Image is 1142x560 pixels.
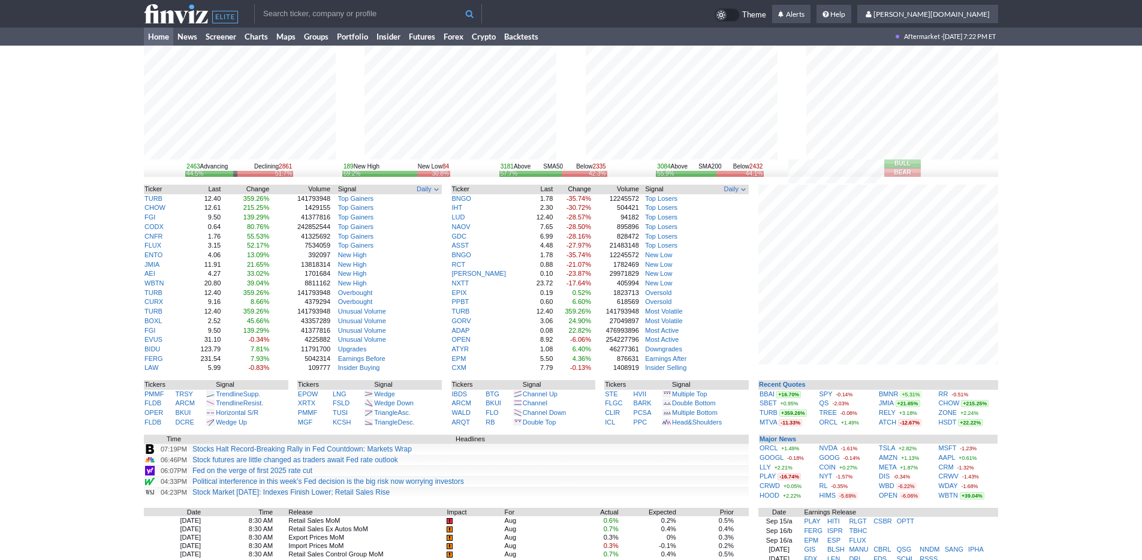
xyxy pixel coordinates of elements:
[173,28,201,46] a: News
[272,28,300,46] a: Maps
[645,279,672,287] a: New Low
[186,162,228,171] div: Advancing
[943,28,996,46] span: [DATE] 7:22 PM ET
[343,162,379,171] div: New High
[270,232,331,242] td: 41325692
[243,195,269,202] span: 359.26%
[749,163,763,170] span: 2432
[760,390,775,398] a: BBAI
[634,390,646,398] a: HVII
[192,477,464,486] a: Political interference in this week’s Fed decision is the big risk now worrying investors
[645,298,671,305] a: Oversold
[144,195,162,202] a: TURB
[816,5,851,24] a: Help
[216,390,260,398] a: TrendlineSupp.
[645,204,677,211] a: Top Losers
[275,171,292,176] div: 51.7%
[939,390,948,398] a: RR
[500,28,543,46] a: Backtests
[819,492,836,499] a: HIMS
[939,472,959,480] a: CRWV
[183,232,222,242] td: 1.76
[333,419,351,426] a: KCSH
[873,10,990,19] span: [PERSON_NAME][DOMAIN_NAME]
[501,162,531,171] div: Above
[529,203,553,213] td: 2.30
[760,435,796,442] a: Major News
[897,546,911,553] a: QSG
[897,517,914,525] a: OPTT
[879,444,895,451] a: TSLA
[216,409,258,416] a: Horizontal S/R
[879,454,897,461] a: AMZN
[645,261,672,268] a: New Low
[849,537,866,544] a: FLUX
[645,364,686,371] a: Insider Selling
[605,399,622,407] a: FLGC
[439,28,468,46] a: Forex
[766,537,793,544] a: Sep 16/a
[144,279,164,287] a: WBTN
[176,399,195,407] a: ARCM
[592,163,605,170] span: 2335
[827,537,840,544] a: ESP
[529,185,553,194] th: Last
[592,213,640,222] td: 94182
[397,419,414,426] span: Desc.
[338,204,373,211] a: Top Gainers
[186,171,203,176] div: 44.5%
[397,409,410,416] span: Asc.
[186,163,200,170] span: 2463
[270,222,331,232] td: 242852544
[742,8,766,22] span: Theme
[144,409,163,416] a: OPER
[452,364,466,371] a: CXM
[804,546,815,553] a: GIS
[523,399,547,407] a: Channel
[338,355,385,362] a: Earnings Before
[442,163,449,170] span: 84
[333,409,348,416] a: TUSI
[486,390,499,398] a: BTG
[645,185,664,194] span: Signal
[592,194,640,204] td: 12245572
[634,399,652,407] a: BARK
[452,308,470,315] a: TURB
[819,482,828,489] a: RL
[486,399,501,407] a: BKUI
[270,194,331,204] td: 141793948
[849,546,868,553] a: MANU
[417,185,431,194] span: Daily
[452,336,471,343] a: OPEN
[849,517,866,525] a: RLGT
[270,185,331,194] th: Volume
[254,162,292,171] div: Declining
[144,185,183,194] th: Ticker
[192,488,390,496] a: Stock Market [DATE]: Indexes Finish Lower; Retail Sales Rise
[298,409,317,416] a: PMMF
[452,213,465,221] a: LUD
[338,317,386,324] a: Unusual Volume
[968,546,984,553] a: IPHA
[452,409,471,416] a: WALD
[645,327,679,334] a: Most Active
[451,185,529,194] th: Ticker
[144,233,163,240] a: CNFR
[333,399,349,407] a: FSLD
[183,203,222,213] td: 12.61
[144,270,155,277] a: AEI
[144,390,164,398] a: PMMF
[338,364,380,371] a: Insider Buying
[183,194,222,204] td: 12.40
[338,233,373,240] a: Top Gainers
[270,213,331,222] td: 41377816
[769,546,790,553] a: [DATE]
[723,185,748,194] button: Signals interval
[879,492,897,499] a: OPEN
[873,546,891,553] a: CBRL
[374,419,414,426] a: TriangleDesc.
[724,185,739,194] span: Daily
[247,233,269,240] span: 55.53%
[144,251,162,258] a: ENTO
[645,213,677,221] a: Top Losers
